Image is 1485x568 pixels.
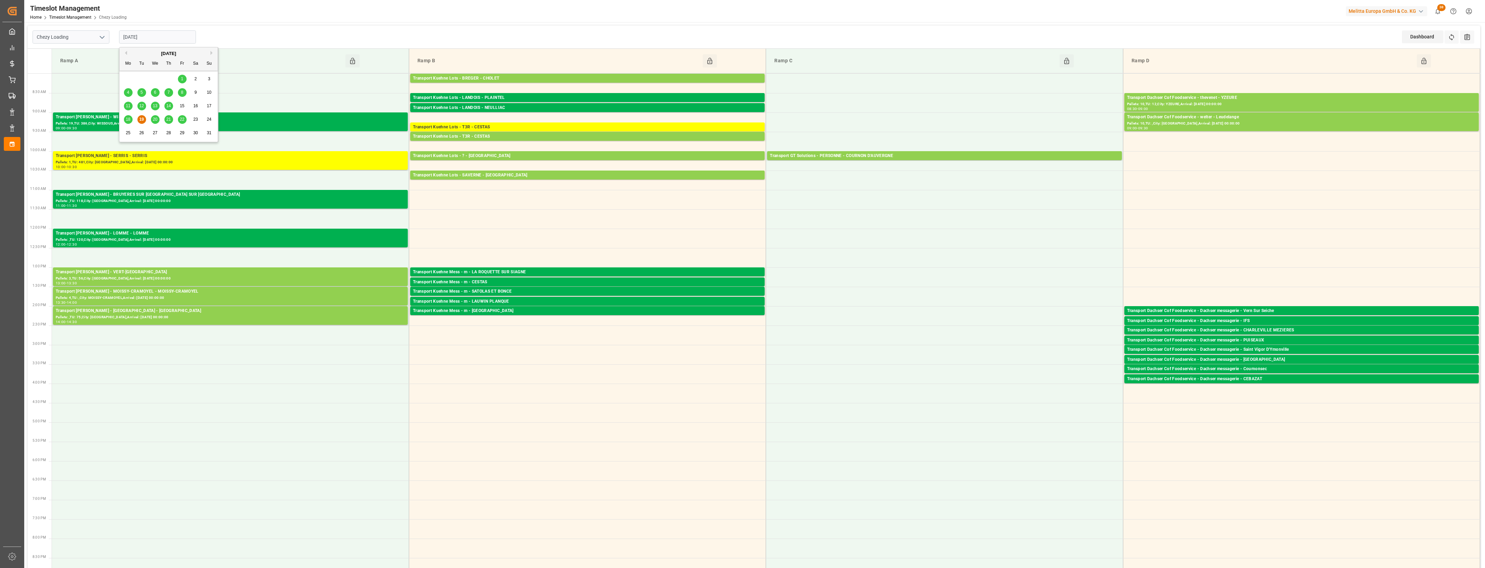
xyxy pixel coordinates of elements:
[33,90,46,94] span: 8:30 AM
[56,314,405,320] div: Pallets: ,TU: 75,City: [GEOGRAPHIC_DATA],Arrival: [DATE] 00:00:00
[413,269,762,276] div: Transport Kuehne Mess - m - LA ROQUETTE SUR SIAGNE
[137,88,146,97] div: Choose Tuesday, August 5th, 2025
[66,127,67,130] div: -
[151,88,160,97] div: Choose Wednesday, August 6th, 2025
[57,54,345,67] div: Ramp A
[181,76,183,81] span: 1
[1127,308,1476,314] div: Transport Dachser Cof Foodservice - Dachser messagerie - Vern Sur Seiche
[164,129,173,137] div: Choose Thursday, August 28th, 2025
[33,303,46,307] span: 2:00 PM
[413,295,762,301] div: Pallets: ,TU: 4,City: SATOLAS ET BONCE,Arrival: [DATE] 00:00:00
[137,129,146,137] div: Choose Tuesday, August 26th, 2025
[413,288,762,295] div: Transport Kuehne Mess - m - SATOLAS ET BONCE
[413,276,762,282] div: Pallets: ,TU: 22,City: [GEOGRAPHIC_DATA],Arrival: [DATE] 00:00:00
[66,320,67,323] div: -
[66,282,67,285] div: -
[30,167,46,171] span: 10:30 AM
[33,342,46,346] span: 3:00 PM
[33,497,46,501] span: 7:00 PM
[56,243,66,246] div: 12:00
[195,76,197,81] span: 2
[56,191,405,198] div: Transport [PERSON_NAME] - BRUYERES SUR [GEOGRAPHIC_DATA] SUR [GEOGRAPHIC_DATA]
[30,226,46,229] span: 12:00 PM
[1127,346,1476,353] div: Transport Dachser Cof Foodservice - Dachser messagerie - Saint Vigor D'Ymonville
[193,103,198,108] span: 16
[205,102,214,110] div: Choose Sunday, August 17th, 2025
[1127,363,1476,369] div: Pallets: 1,TU: 13,City: [GEOGRAPHIC_DATA],Arrival: [DATE] 00:00:00
[30,3,127,13] div: Timeslot Management
[205,59,214,68] div: Su
[1127,356,1476,363] div: Transport Dachser Cof Foodservice - Dachser messagerie - [GEOGRAPHIC_DATA]
[415,54,703,67] div: Ramp B
[56,121,405,127] div: Pallets: 19,TU: 386,City: WISSOUS,Arrival: [DATE] 00:00:00
[33,322,46,326] span: 2:30 PM
[1127,121,1476,127] div: Pallets: 10,TU: ,City: [GEOGRAPHIC_DATA],Arrival: [DATE] 00:00:00
[33,516,46,520] span: 7:30 PM
[30,15,42,20] a: Home
[124,129,133,137] div: Choose Monday, August 25th, 2025
[33,458,46,462] span: 6:00 PM
[413,94,762,101] div: Transport Kuehne Lots - LANDOIS - PLAINTEL
[30,206,46,210] span: 11:30 AM
[33,129,46,132] span: 9:30 AM
[1137,107,1138,110] div: -
[56,237,405,243] div: Pallets: ,TU: 120,City: [GEOGRAPHIC_DATA],Arrival: [DATE] 00:00:00
[208,76,210,81] span: 3
[164,102,173,110] div: Choose Thursday, August 14th, 2025
[1138,127,1148,130] div: 09:30
[413,159,762,165] div: Pallets: 17,TU: 544,City: [GEOGRAPHIC_DATA],Arrival: [DATE] 00:00:00
[66,165,67,168] div: -
[193,130,198,135] span: 30
[67,204,77,207] div: 11:30
[207,130,211,135] span: 31
[770,159,1119,165] div: Pallets: 6,TU: 192,City: [GEOGRAPHIC_DATA],Arrival: [DATE] 00:00:00
[33,30,109,44] input: Type to search/select
[67,320,77,323] div: 14:30
[141,90,143,95] span: 5
[56,288,405,295] div: Transport [PERSON_NAME] - MOISSY-CRAMOYEL - MOISSY-CRAMOYEL
[413,179,762,185] div: Pallets: 2,TU: ,City: SARREBOURG,Arrival: [DATE] 00:00:00
[180,117,184,122] span: 22
[413,153,762,159] div: Transport Kuehne Lots - ? - [GEOGRAPHIC_DATA]
[126,103,130,108] span: 11
[205,115,214,124] div: Choose Sunday, August 24th, 2025
[413,172,762,179] div: Transport Kuehne Lots - SAVERNE - [GEOGRAPHIC_DATA]
[56,295,405,301] div: Pallets: 4,TU: ,City: MOISSY-CRAMOYEL,Arrival: [DATE] 00:00:00
[1430,3,1446,19] button: show 38 new notifications
[207,90,211,95] span: 10
[413,131,762,137] div: Pallets: 1,TU: 477,City: [GEOGRAPHIC_DATA],Arrival: [DATE] 00:00:00
[772,54,1060,67] div: Ramp C
[56,165,66,168] div: 10:00
[166,130,171,135] span: 28
[49,15,91,20] a: Timeslot Management
[413,133,762,140] div: Transport Kuehne Lots - T3R - CESTAS
[33,109,46,113] span: 9:00 AM
[413,298,762,305] div: Transport Kuehne Mess - m - LAUWIN PLANQUE
[121,72,216,140] div: month 2025-08
[413,82,762,88] div: Pallets: ,TU: 34,City: CHOLET,Arrival: [DATE] 00:00:00
[210,51,215,55] button: Next Month
[151,102,160,110] div: Choose Wednesday, August 13th, 2025
[178,75,187,83] div: Choose Friday, August 1st, 2025
[191,129,200,137] div: Choose Saturday, August 30th, 2025
[164,115,173,124] div: Choose Thursday, August 21st, 2025
[56,308,405,314] div: Transport [PERSON_NAME] - [GEOGRAPHIC_DATA] - [GEOGRAPHIC_DATA]
[1127,344,1476,350] div: Pallets: ,TU: 85,City: PUISEAUX,Arrival: [DATE] 00:00:00
[123,51,127,55] button: Previous Month
[56,320,66,323] div: 14:00
[1127,376,1476,383] div: Transport Dachser Cof Foodservice - Dachser messagerie - CEBAZAT
[137,102,146,110] div: Choose Tuesday, August 12th, 2025
[1127,373,1476,378] div: Pallets: ,TU: 75,City: Cournonsec,Arrival: [DATE] 00:00:00
[151,115,160,124] div: Choose Wednesday, August 20th, 2025
[67,301,77,304] div: 14:00
[1127,101,1476,107] div: Pallets: 10,TU: 12,City: YZEURE,Arrival: [DATE] 00:00:00
[770,153,1119,159] div: Transport GT Solutions - PERSONNE - COURNON D'AUVERGNE
[139,130,144,135] span: 26
[1127,383,1476,388] div: Pallets: 1,TU: 56,City: CEBAZAT,Arrival: [DATE] 00:00:00
[56,276,405,282] div: Pallets: 3,TU: 56,City: [GEOGRAPHIC_DATA],Arrival: [DATE] 00:00:00
[124,102,133,110] div: Choose Monday, August 11th, 2025
[33,555,46,559] span: 8:30 PM
[154,90,156,95] span: 6
[205,88,214,97] div: Choose Sunday, August 10th, 2025
[1137,127,1138,130] div: -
